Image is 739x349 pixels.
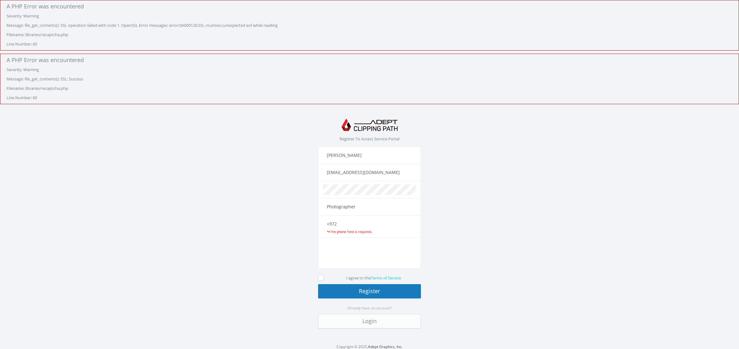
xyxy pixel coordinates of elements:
[323,167,416,178] input: Email
[7,41,739,47] p: Line Number: 60
[323,201,416,212] input: Company Name
[7,85,739,91] p: Filename: libraries/recaptcha.php
[323,229,416,234] div: The phone field is required.
[7,57,739,63] h4: A PHP Error was encountered
[7,66,739,73] p: Severity: Warning
[7,3,739,10] h4: A PHP Error was encountered
[7,13,739,19] p: Severity: Warning
[347,305,392,311] small: Already have an account?
[323,219,416,229] input: Phone Number
[7,32,739,38] p: Filename: libraries/recaptcha.php
[323,241,418,265] iframe: reCAPTCHA
[7,95,739,101] p: Line Number: 60
[7,22,739,28] p: Message: file_get_contents(): SSL operation failed with code 1. OpenSSL Error messages: error:0A0...
[341,119,398,131] img: Adept Graphics
[7,76,739,82] p: Message: file_get_contents(): SSL: Success
[323,150,416,161] input: Full Name
[318,314,421,328] a: Login
[371,275,401,281] a: Terms of Service
[318,284,421,298] button: Register
[340,136,399,142] span: Register To Access Service Portal
[346,275,401,281] label: I agree to the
